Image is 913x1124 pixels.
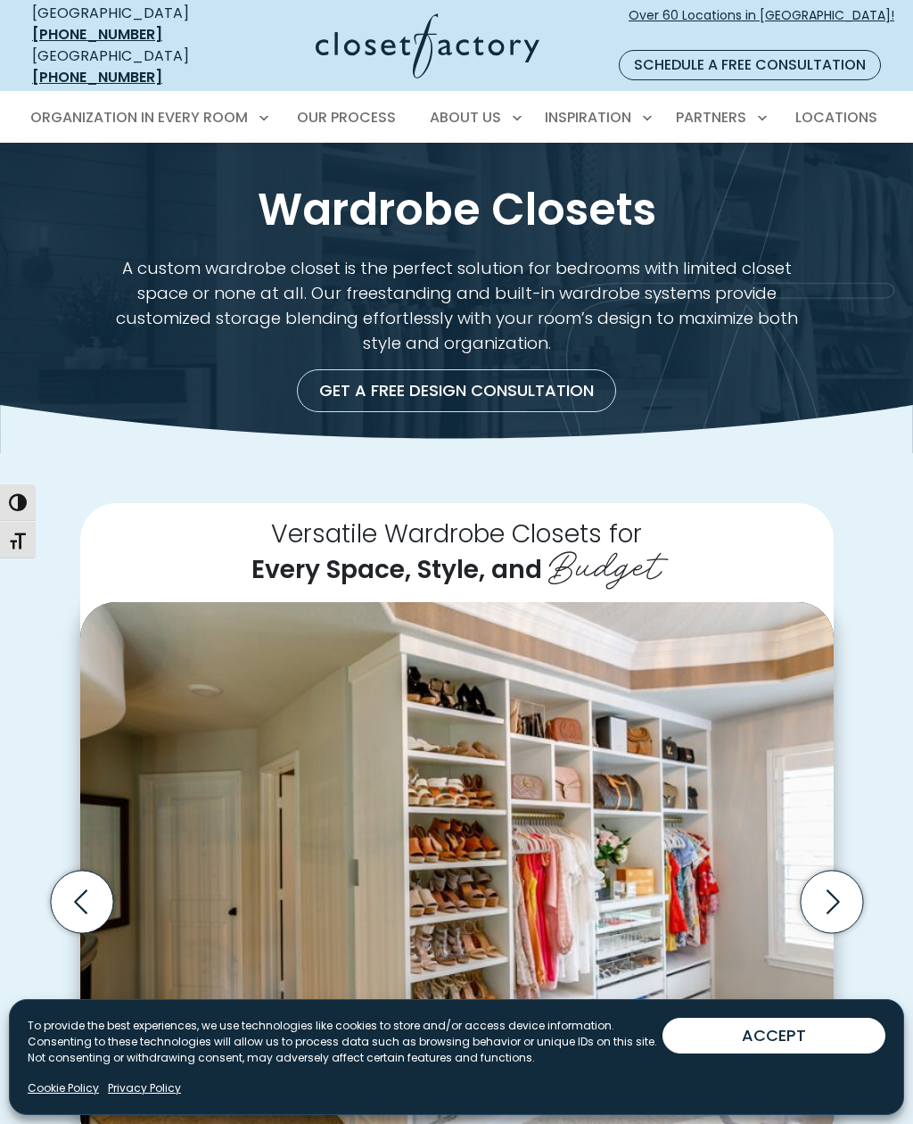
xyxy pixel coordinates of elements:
[662,1018,885,1054] button: ACCEPT
[430,107,501,128] span: About Us
[32,3,226,45] div: [GEOGRAPHIC_DATA]
[44,864,120,940] button: Previous slide
[316,13,539,79] img: Closet Factory Logo
[545,107,631,128] span: Inspiration
[629,6,894,44] span: Over 60 Locations in [GEOGRAPHIC_DATA]!
[115,256,798,355] p: A custom wardrobe closet is the perfect solution for bedrooms with limited closet space or none a...
[45,186,868,235] h1: Wardrobe Closets
[619,50,881,80] a: Schedule a Free Consultation
[271,515,642,550] span: Versatile Wardrobe Closets for
[18,93,895,143] nav: Primary Menu
[548,533,662,591] span: Budget
[676,107,746,128] span: Partners
[32,45,226,88] div: [GEOGRAPHIC_DATA]
[297,369,616,412] a: Get a Free Design Consultation
[795,107,877,128] span: Locations
[108,1080,181,1096] a: Privacy Policy
[297,107,396,128] span: Our Process
[794,864,870,940] button: Next slide
[32,24,162,45] a: [PHONE_NUMBER]
[251,551,542,587] span: Every Space, Style, and
[32,67,162,87] a: [PHONE_NUMBER]
[28,1018,662,1066] p: To provide the best experiences, we use technologies like cookies to store and/or access device i...
[28,1080,99,1096] a: Cookie Policy
[30,107,248,128] span: Organization in Every Room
